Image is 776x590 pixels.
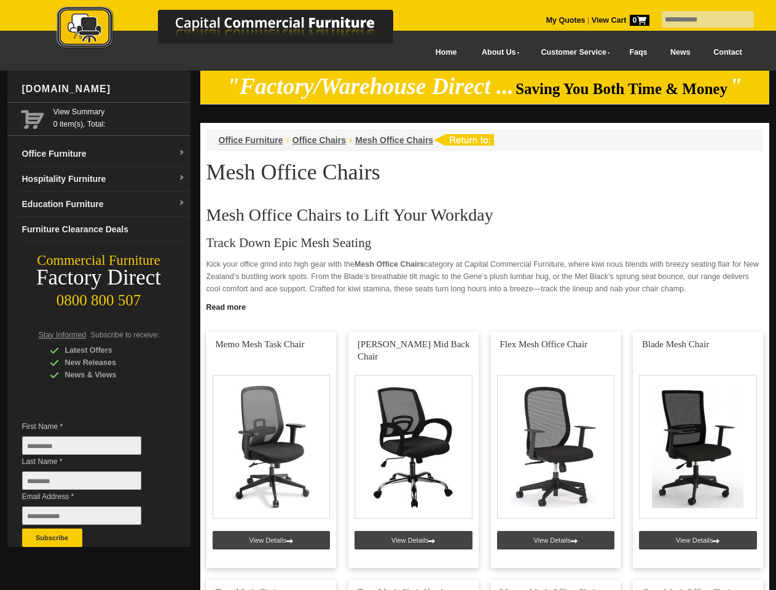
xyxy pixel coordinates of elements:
h2: Mesh Office Chairs to Lift Your Workday [206,206,763,224]
a: Office Furniture [219,135,283,145]
span: Stay Informed [39,331,87,339]
span: Subscribe to receive: [90,331,159,339]
span: Saving You Both Time & Money [515,81,727,97]
span: 0 [630,15,649,26]
div: New Releases [50,356,167,369]
p: Kick your office grind into high gear with the category at Capital Commercial Furniture, where ki... [206,258,763,295]
a: My Quotes [546,16,586,25]
img: return to [433,134,494,146]
em: " [729,74,742,99]
input: Email Address * [22,506,141,525]
a: Hospitality Furnituredropdown [17,167,190,192]
div: 0800 800 507 [7,286,190,309]
div: [DOMAIN_NAME] [17,71,190,108]
li: › [349,134,352,146]
a: Contact [702,39,753,66]
div: Commercial Furniture [7,252,190,269]
img: Capital Commercial Furniture Logo [23,6,453,51]
li: › [286,134,289,146]
a: Faqs [618,39,659,66]
em: "Factory/Warehouse Direct ... [227,74,514,99]
a: View Cart0 [589,16,649,25]
h3: Track Down Epic Mesh Seating [206,237,763,249]
a: About Us [468,39,527,66]
a: View Summary [53,106,186,118]
strong: Mesh Office Chairs [355,260,424,269]
span: First Name * [22,420,160,433]
span: Email Address * [22,490,160,503]
img: dropdown [178,175,186,182]
div: News & Views [50,369,167,381]
input: First Name * [22,436,141,455]
a: Office Chairs [292,135,346,145]
a: Furniture Clearance Deals [17,217,190,242]
a: Office Furnituredropdown [17,141,190,167]
div: Latest Offers [50,344,167,356]
input: Last Name * [22,471,141,490]
div: Factory Direct [7,269,190,286]
h1: Mesh Office Chairs [206,160,763,184]
img: dropdown [178,200,186,207]
a: Customer Service [527,39,617,66]
a: Click to read more [200,298,769,313]
img: dropdown [178,149,186,157]
button: Subscribe [22,529,82,547]
a: News [659,39,702,66]
a: Education Furnituredropdown [17,192,190,217]
strong: View Cart [592,16,649,25]
a: Mesh Office Chairs [355,135,433,145]
span: Last Name * [22,455,160,468]
span: 0 item(s), Total: [53,106,186,128]
a: Capital Commercial Furniture Logo [23,6,453,55]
